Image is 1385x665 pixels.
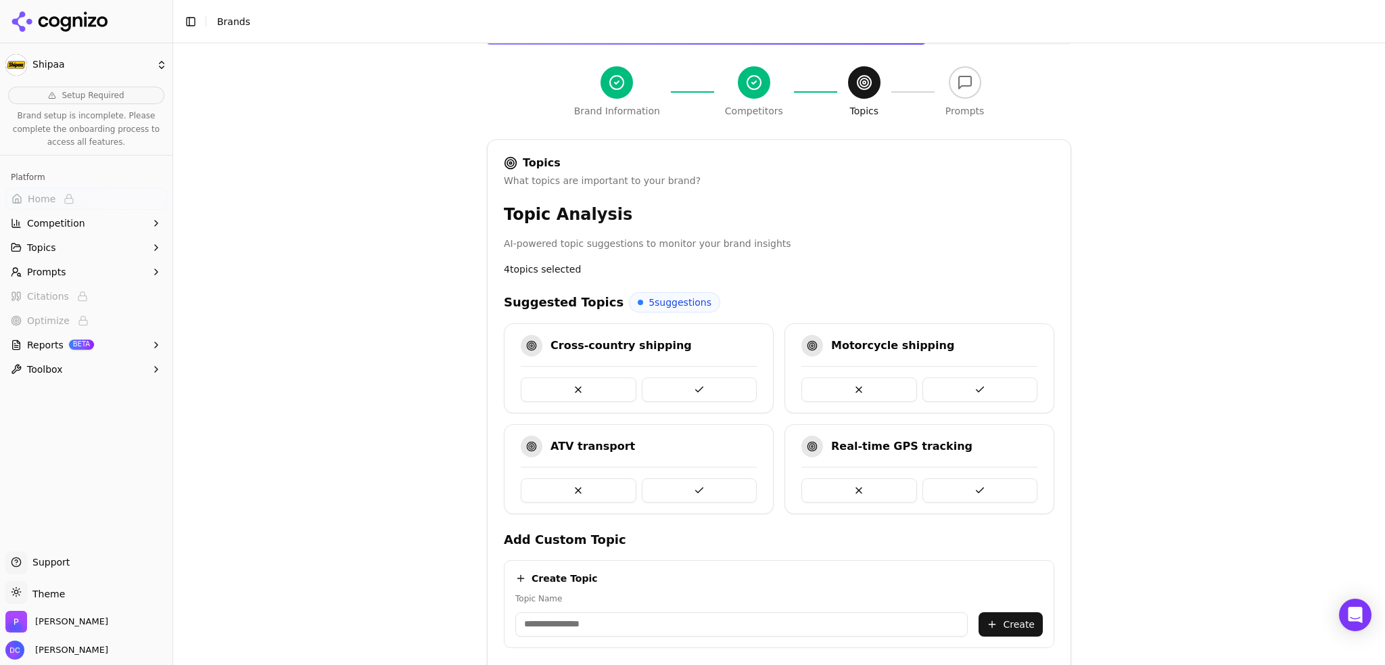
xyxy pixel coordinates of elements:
[27,216,85,230] span: Competition
[5,261,167,283] button: Prompts
[8,110,164,150] p: Brand setup is incomplete. Please complete the onboarding process to access all features.
[35,616,108,628] span: Perrill
[504,204,1054,225] h3: Topic Analysis
[725,104,783,118] div: Competitors
[504,293,624,312] h4: Suggested Topics
[5,334,167,356] button: ReportsBETA
[27,555,70,569] span: Support
[5,166,167,188] div: Platform
[5,54,27,76] img: Shipaa
[5,212,167,234] button: Competition
[27,314,70,327] span: Optimize
[979,612,1043,637] button: Create
[574,104,660,118] div: Brand Information
[515,593,968,604] label: Topic Name
[69,340,94,349] span: BETA
[504,156,1054,170] div: Topics
[5,641,24,660] img: Dan Cole
[27,338,64,352] span: Reports
[27,265,66,279] span: Prompts
[5,359,167,380] button: Toolbox
[5,611,108,633] button: Open organization switcher
[32,59,151,71] span: Shipaa
[5,641,108,660] button: Open user button
[27,290,69,303] span: Citations
[550,338,692,354] div: Cross-country shipping
[217,16,250,27] span: Brands
[504,174,1054,187] div: What topics are important to your brand?
[831,438,972,455] div: Real-time GPS tracking
[27,589,65,599] span: Theme
[28,192,55,206] span: Home
[550,438,635,455] div: ATV transport
[504,262,581,276] span: 4 topics selected
[5,611,27,633] img: Perrill
[831,338,954,354] div: Motorcycle shipping
[5,237,167,258] button: Topics
[217,15,1347,28] nav: breadcrumb
[62,90,124,101] span: Setup Required
[504,530,1054,549] h4: Add Custom Topic
[532,572,598,585] h4: Create Topic
[945,104,985,118] div: Prompts
[504,236,1054,252] p: AI-powered topic suggestions to monitor your brand insights
[27,363,63,376] span: Toolbox
[27,241,56,254] span: Topics
[850,104,879,118] div: Topics
[649,296,711,309] span: 5 suggestions
[1339,599,1371,631] div: Open Intercom Messenger
[30,644,108,656] span: [PERSON_NAME]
